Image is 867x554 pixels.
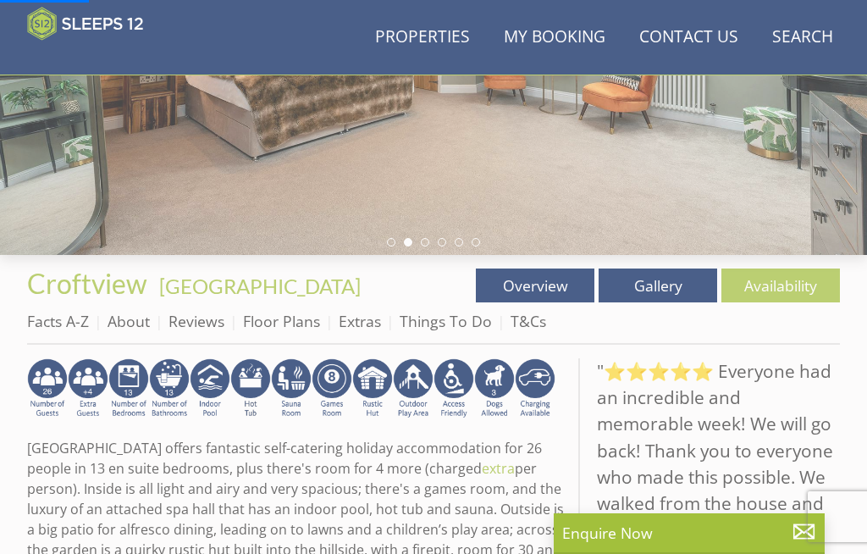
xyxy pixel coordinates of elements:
img: Sleeps 12 [27,7,144,41]
img: AD_4nXcf2sA9abUe2nZNwxOXGNzSl57z1UOtdTXWmPTSj2HmrbThJcpR7DMfUvlo_pBJN40atqOj72yrKjle2LFYeeoI5Lpqc... [352,358,393,419]
img: AD_4nXfjNEwncsbgs_0IsaxhQ9AEASnzi89RmNi0cgc7AD590cii1lAsBO0Mm7kpmgFfejLx8ygCvShbj7MvYJngkyBo-91B7... [27,358,68,419]
a: My Booking [497,19,612,57]
a: T&Cs [511,311,546,331]
a: [GEOGRAPHIC_DATA] [159,274,361,298]
img: AD_4nXcylygmA16EHDFbTayUD44IToexUe9nmodLj_G19alVWL86RsbVc8yU8E9EfzmkhgeU81P0b3chEH57Kan4gZf5V6UOR... [149,358,190,419]
a: Croftview [27,267,152,300]
a: About [108,311,150,331]
img: AD_4nXfjdDqPkGBf7Vpi6H87bmAUe5GYCbodrAbU4sf37YN55BCjSXGx5ZgBV7Vb9EJZsXiNVuyAiuJUB3WVt-w9eJ0vaBcHg... [393,358,433,419]
iframe: Customer reviews powered by Trustpilot [19,51,196,65]
a: Facts A-Z [27,311,89,331]
img: AD_4nXcnT2OPG21WxYUhsl9q61n1KejP7Pk9ESVM9x9VetD-X_UXXoxAKaMRZGYNcSGiAsmGyKm0QlThER1osyFXNLmuYOVBV... [515,358,555,419]
a: Gallery [599,269,717,302]
span: - [152,274,361,298]
img: AD_4nXei2dp4L7_L8OvME76Xy1PUX32_NMHbHVSts-g-ZAVb8bILrMcUKZI2vRNdEqfWP017x6NFeUMZMqnp0JYknAB97-jDN... [190,358,230,419]
span: Croftview [27,267,147,300]
a: Extras [339,311,381,331]
a: Contact Us [632,19,745,57]
a: Properties [368,19,477,57]
a: Availability [721,269,840,302]
img: AD_4nXcpX5uDwed6-YChlrI2BYOgXwgg3aqYHOhRm0XfZB-YtQW2NrmeCr45vGAfVKUq4uWnc59ZmEsEzoF5o39EWARlT1ewO... [230,358,271,419]
img: AD_4nXd-jT5hHNksAPWhJAIRxcx8XLXGdLx_6Uzm9NHovndzqQrDZpGlbnGCADDtZpqPUzV0ZgC6WJCnnG57WItrTqLb6w-_3... [474,358,515,419]
a: Search [765,19,840,57]
a: Reviews [168,311,224,331]
img: AD_4nXe3VD57-M2p5iq4fHgs6WJFzKj8B0b3RcPFe5LKK9rgeZlFmFoaMJPsJOOJzc7Q6RMFEqsjIZ5qfEJu1txG3QLmI_2ZW... [433,358,474,419]
img: AD_4nXfP_KaKMqx0g0JgutHT0_zeYI8xfXvmwo0MsY3H4jkUzUYMTusOxEa3Skhnz4D7oQ6oXH13YSgM5tXXReEg6aaUXi7Eu... [68,358,108,419]
a: extra [482,459,515,478]
img: AD_4nXfH-zG8QO3mr-rXGVlYZDdinbny9RzgMeV-Mq7x7uof99LGYhz37qmOgvnI4JSWMfQnSTBLUeq3k2H87ok3EUhN2YKaU... [108,358,149,419]
img: AD_4nXdjbGEeivCGLLmyT_JEP7bTfXsjgyLfnLszUAQeQ4RcokDYHVBt5R8-zTDbAVICNoGv1Dwc3nsbUb1qR6CAkrbZUeZBN... [271,358,312,419]
a: Overview [476,269,594,302]
a: Things To Do [400,311,492,331]
img: AD_4nXdrZMsjcYNLGsKuA84hRzvIbesVCpXJ0qqnwZoX5ch9Zjv73tWe4fnFRs2gJ9dSiUubhZXckSJX_mqrZBmYExREIfryF... [312,358,352,419]
p: Enquire Now [562,522,816,544]
a: Floor Plans [243,311,320,331]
